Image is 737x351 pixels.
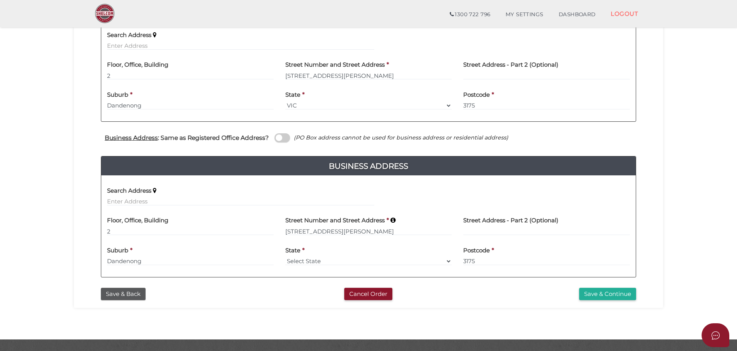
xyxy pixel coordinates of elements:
[105,134,269,141] h4: : Same as Registered Office Address?
[107,62,168,68] h4: Floor, Office, Building
[107,188,151,194] h4: Search Address
[579,288,636,301] button: Save & Continue
[285,92,300,98] h4: State
[285,62,385,68] h4: Street Number and Street Address
[603,6,646,22] a: LOGOUT
[285,227,452,235] input: Enter Address
[344,288,392,301] button: Cancel Order
[442,7,498,22] a: 1300 722 796
[105,134,158,141] u: Business Address
[153,188,156,194] i: Keep typing in your address(including suburb) until it appears
[107,92,128,98] h4: Suburb
[107,197,374,206] input: Enter Address
[463,62,558,68] h4: Street Address - Part 2 (Optional)
[463,101,630,110] input: Postcode must be exactly 4 digits
[463,217,558,224] h4: Street Address - Part 2 (Optional)
[463,92,490,98] h4: Postcode
[463,257,630,265] input: Postcode must be exactly 4 digits
[107,247,128,254] h4: Suburb
[101,160,636,172] h4: Business Address
[498,7,551,22] a: MY SETTINGS
[294,134,508,141] i: (PO Box address cannot be used for business address or residential address)
[390,217,395,223] i: Keep typing in your address(including suburb) until it appears
[285,247,300,254] h4: State
[107,217,168,224] h4: Floor, Office, Building
[285,217,385,224] h4: Street Number and Street Address
[107,32,151,39] h4: Search Address
[551,7,603,22] a: DASHBOARD
[153,32,156,38] i: Keep typing in your address(including suburb) until it appears
[285,71,452,80] input: Enter Address
[463,247,490,254] h4: Postcode
[101,288,146,301] button: Save & Back
[702,323,729,347] button: Open asap
[107,42,374,50] input: Enter Address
